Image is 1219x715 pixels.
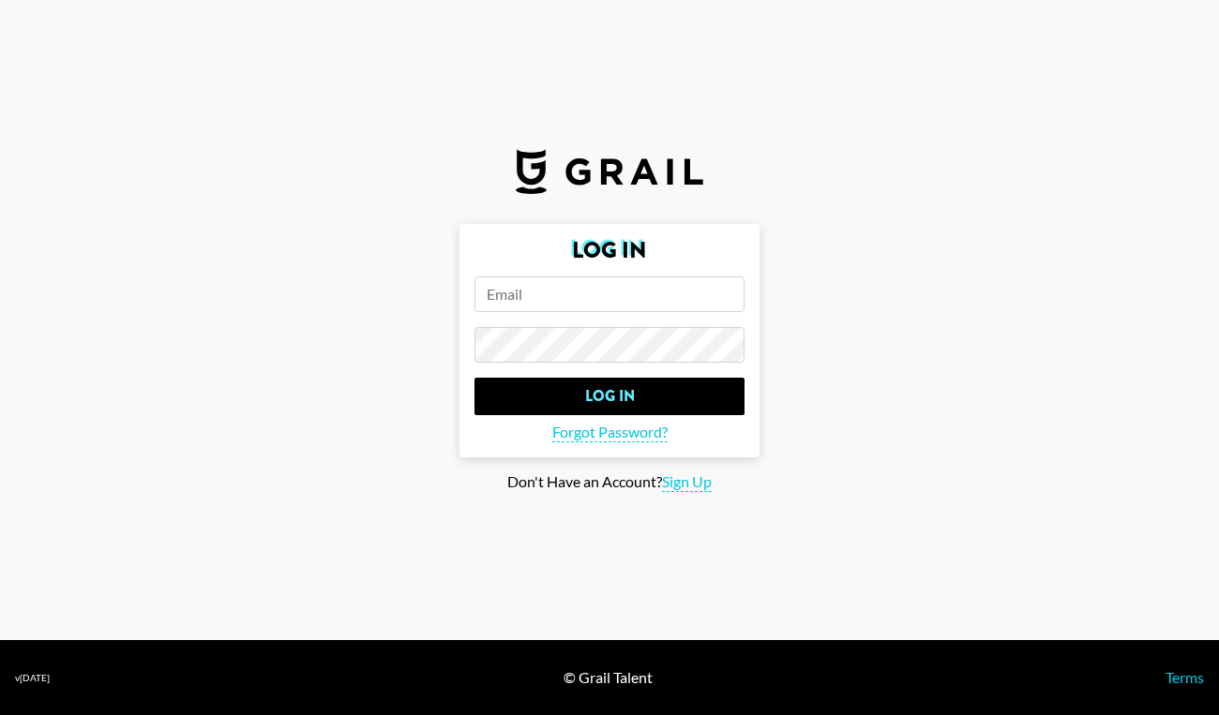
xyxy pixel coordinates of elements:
span: Sign Up [662,472,712,492]
a: Terms [1166,668,1204,686]
h2: Log In [474,239,745,261]
div: v [DATE] [15,672,50,684]
img: Grail Talent Logo [516,149,703,194]
div: © Grail Talent [564,668,653,687]
div: Don't Have an Account? [15,472,1204,492]
input: Email [474,276,745,312]
input: Log In [474,378,745,415]
span: Forgot Password? [552,423,668,442]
